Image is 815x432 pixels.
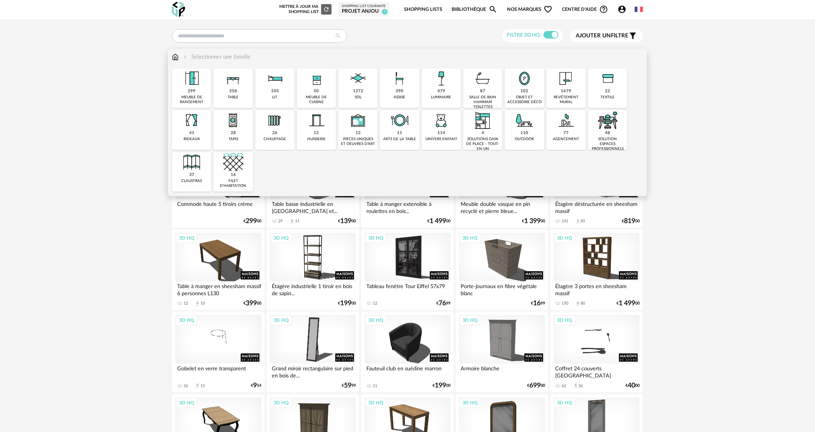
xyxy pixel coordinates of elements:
span: 59 [344,383,351,388]
div: chauffage [264,137,286,142]
div: 11 [397,130,402,136]
div: € 54 [251,383,261,388]
div: Table basse industrielle en [GEOGRAPHIC_DATA] et... [270,199,356,214]
a: 3D HQ Étagère 3 portes en sheesham massif 150 Download icon 80 €1 49900 [550,229,643,310]
div: 3D HQ [270,315,292,325]
div: 3D HQ [554,315,576,325]
div: € 00 [243,219,261,224]
div: 77 [563,130,569,136]
div: 105 [271,89,279,94]
span: 5 [382,9,388,15]
a: 3D HQ Fauteuil club en suédine marron 11 €19900 [361,312,454,392]
span: Centre d'aideHelp Circle Outline icon [562,5,608,14]
div: 28 [231,130,236,136]
div: 3D HQ [554,398,576,408]
div: 37 [189,172,194,178]
div: Mettre à jour ma Shopping List [278,4,332,15]
a: 3D HQ Porte-journaux en fibre végétale blanc €1699 [456,229,548,310]
div: 12 [373,301,377,306]
div: € 00 [622,219,640,224]
div: 22 [605,89,611,94]
div: 3D HQ [459,398,481,408]
div: pièces uniques et oeuvres d'art [341,137,375,146]
div: table [228,95,239,100]
a: 3D HQ Étagère industrielle 1 tiroir en bois de sapin... €19900 [267,229,359,310]
img: Radiateur.png [265,110,285,130]
div: 12 [184,301,188,306]
img: filet.png [223,152,243,172]
img: svg+xml;base64,PHN2ZyB3aWR0aD0iMTYiIGhlaWdodD0iMTYiIHZpZXdCb3g9IjAgMCAxNiAxNiIgZmlsbD0ibm9uZSIgeG... [182,53,188,61]
div: 3D HQ [459,233,481,243]
div: 3D HQ [365,398,387,408]
div: Étagère 3 portes en sheesham massif [554,281,640,296]
div: outdoor [515,137,534,142]
a: Shopping Lists [404,1,442,18]
div: salle de bain hammam toilettes [465,95,500,109]
div: 87 [480,89,486,94]
div: claustras [181,179,202,183]
span: Account Circle icon [618,5,630,14]
div: filet d'habitation [216,179,250,188]
span: Download icon [575,301,581,306]
div: Shopping List courante [342,4,386,9]
img: Luminaire.png [431,68,451,89]
div: Coffret 24 couverts [GEOGRAPHIC_DATA] [554,364,640,379]
div: Projet ANJOU [342,8,386,15]
div: Gobelet en verre transparent [175,364,261,379]
div: Table à manger extensible à roulettes en bois... [365,199,450,214]
span: 699 [529,383,541,388]
img: UniqueOeuvre.png [348,110,368,130]
div: 3D HQ [554,233,576,243]
img: Assise.png [390,68,410,89]
div: € 00 [338,219,356,224]
span: Download icon [575,219,581,224]
div: Porte-journaux en fibre végétale blanc [459,281,545,296]
span: 1 499 [430,219,446,224]
img: Rangement.png [307,68,327,89]
img: fr [635,5,643,13]
button: Ajouter unfiltre Filter icon [570,30,643,42]
img: Tapis.png [223,110,243,130]
div: 3D HQ [365,233,387,243]
div: 3D HQ [176,315,197,325]
img: Agencement.png [556,110,576,130]
span: 76 [439,301,446,306]
img: UniversEnfant.png [431,110,451,130]
div: assise [394,95,406,100]
img: Rideaux.png [182,110,202,130]
div: Étagère industrielle 1 tiroir en bois de sapin... [270,281,356,296]
img: Meuble%20de%20rangement.png [182,68,202,89]
div: 85 [581,219,585,224]
div: 3D HQ [176,398,197,408]
span: Magnify icon [489,5,498,14]
span: Heart Outline icon [544,5,553,14]
div: Grand miroir rectangulaire sur pied en bois de... [270,364,356,379]
div: luminaire [431,95,451,100]
div: € 00 [427,219,450,224]
div: Table à manger en sheesham massif 6 personnes L130 [175,281,261,296]
span: Refresh icon [323,7,330,11]
div: 15 [200,383,205,389]
img: Salle%20de%20bain.png [473,68,493,89]
span: Nos marques [507,1,553,18]
div: € 00 [338,301,356,306]
div: 26 [184,383,188,389]
div: 390 [396,89,404,94]
div: 3D HQ [176,233,197,243]
div: objet et accessoire déco [507,95,542,105]
a: 3D HQ Armoire blanche €69900 [456,312,548,392]
div: 3D HQ [270,233,292,243]
a: 3D HQ Gobelet en verre transparent 26 Download icon 15 €954 [172,312,265,392]
div: rideaux [184,137,200,142]
img: Textile.png [598,68,618,89]
div: tapis [228,137,238,142]
div: 36 [579,383,583,389]
div: 102 [521,89,529,94]
span: Download icon [195,301,200,306]
div: € 99 [531,301,545,306]
div: € 99 [436,301,450,306]
div: € 00 [243,301,261,306]
div: 16 [231,172,236,178]
img: Literie.png [265,68,285,89]
div: 41 [189,130,194,136]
